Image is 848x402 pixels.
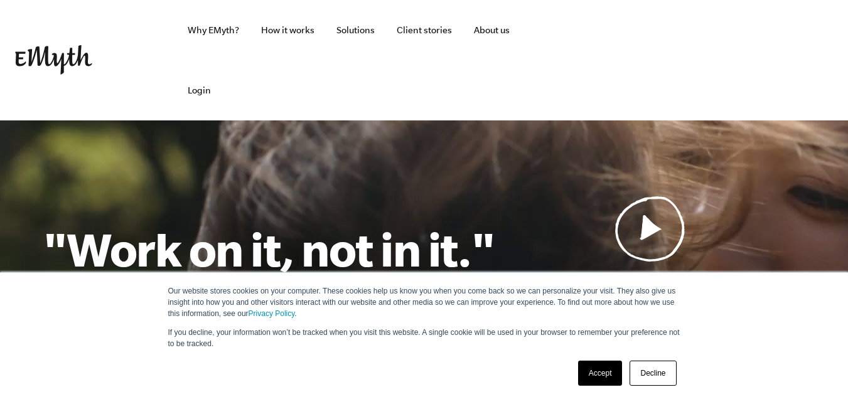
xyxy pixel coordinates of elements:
a: See why most businessesdon't work andwhat to do about it [495,196,806,311]
h1: "Work on it, not in it." [43,221,495,277]
img: Play Video [615,196,685,262]
a: Decline [630,361,676,386]
iframe: Embedded CTA [563,46,695,74]
p: See why most businesses don't work and what to do about it [495,272,806,311]
iframe: Embedded CTA [701,46,833,74]
img: EMyth [15,45,92,75]
p: Our website stores cookies on your computer. These cookies help us know you when you come back so... [168,285,680,319]
a: Login [178,60,221,120]
a: Accept [578,361,623,386]
p: If you decline, your information won’t be tracked when you visit this website. A single cookie wi... [168,327,680,349]
a: Privacy Policy [249,309,295,318]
